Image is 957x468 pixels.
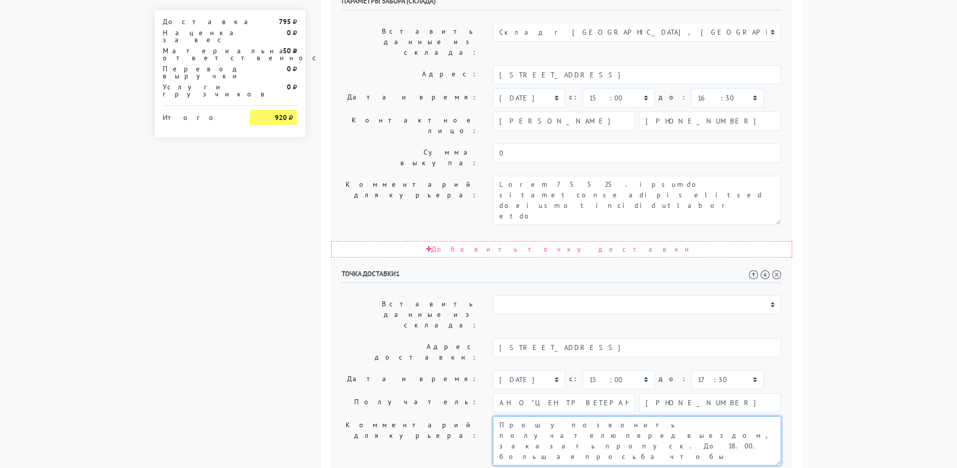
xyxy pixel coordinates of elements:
strong: 0 [287,82,291,91]
label: Получатель: [334,393,486,412]
label: c: [569,88,579,106]
div: Итого [163,110,235,121]
label: до: [659,88,687,106]
label: Дата и время: [334,370,486,389]
strong: 0 [287,64,291,73]
strong: 920 [275,113,287,122]
div: Перевод выручки [155,65,243,79]
label: c: [569,370,579,388]
span: 1 [396,269,400,278]
input: Телефон [639,393,781,412]
label: до: [659,370,687,388]
label: Дата и время: [334,88,486,107]
label: Адрес: [334,65,486,84]
input: Имя [493,111,635,131]
label: Комментарий для курьера: [334,416,486,465]
div: Доставка [155,18,243,25]
label: Адрес доставки: [334,338,486,366]
h6: Точка доставки [342,270,782,283]
input: Телефон [639,111,781,131]
div: Материальная ответственность [155,47,243,61]
div: Добавить точку доставки [331,241,792,258]
strong: 50 [283,46,291,55]
textarea: Как пройти: по [GEOGRAPHIC_DATA] от круга второй поворот во двор. Серые ворота с калиткой между а... [493,176,781,225]
input: Имя [493,393,635,412]
label: Комментарий для курьера: [334,176,486,225]
div: Услуги грузчиков [155,83,243,97]
label: Сумма выкупа: [334,144,486,172]
label: Вставить данные из склада: [334,295,486,334]
label: Контактное лицо: [334,111,486,140]
div: Наценка за вес [155,29,243,43]
textarea: Прошу позвонить получателю перед выездом. Д/Л 19/09 большая просьба чтобы курьер заранее позвонил... [493,416,781,465]
label: Вставить данные из склада: [334,23,486,61]
strong: 0 [287,28,291,37]
strong: 795 [279,17,291,26]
